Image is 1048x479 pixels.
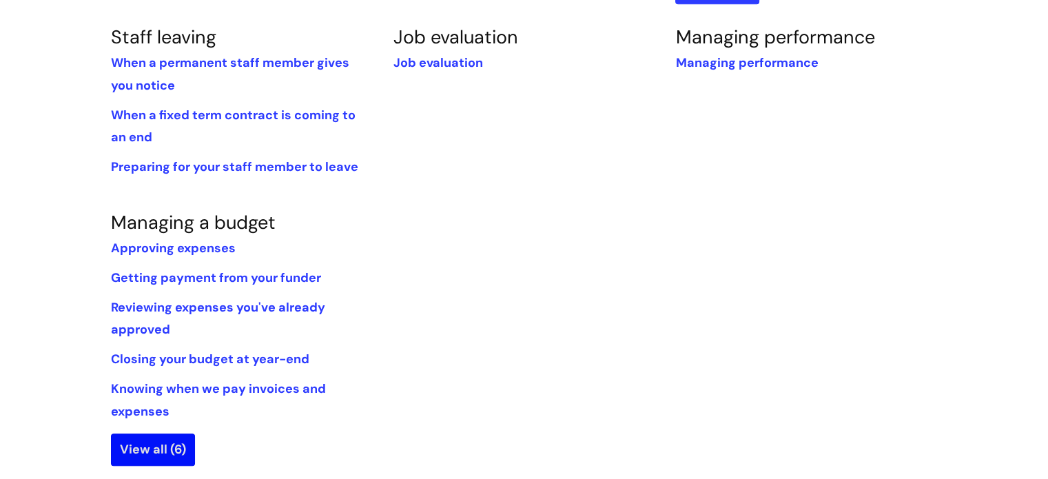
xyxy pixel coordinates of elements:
a: Managing a budget [111,210,276,234]
a: Approving expenses [111,240,236,256]
a: Reviewing expenses you've already approved [111,299,325,338]
a: View all (6) [111,434,195,465]
a: Job evaluation [393,54,482,71]
a: Knowing when we pay invoices and expenses [111,380,326,419]
a: When a permanent staff member gives you notice [111,54,349,93]
a: Managing performance [675,54,818,71]
a: Closing your budget at year-end [111,351,309,367]
a: When a fixed term contract is coming to an end [111,107,356,145]
a: Preparing for your staff member to leave [111,159,358,175]
a: Getting payment from your funder [111,269,321,286]
a: Job evaluation [393,25,517,49]
a: Managing performance [675,25,874,49]
a: Staff leaving [111,25,216,49]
